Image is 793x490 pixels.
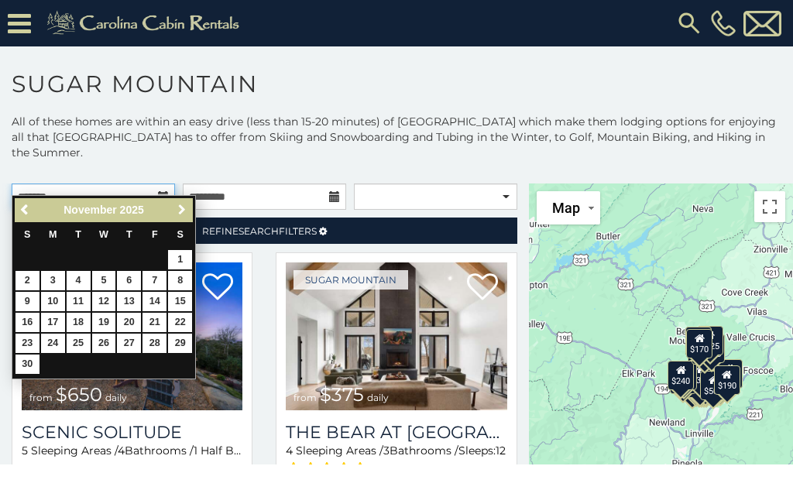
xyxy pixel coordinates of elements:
a: [PHONE_NUMBER] [707,10,740,36]
span: from [29,392,53,403]
a: Next [172,200,191,220]
div: $240 [685,326,712,355]
button: Toggle fullscreen view [754,191,785,222]
span: Previous [19,204,32,216]
a: 20 [117,313,141,332]
span: Wednesday [99,229,108,240]
span: 3 [383,444,390,457]
button: Change map style [537,191,600,224]
span: Saturday [177,229,184,240]
a: The Bear At Sugar Mountain from $375 daily [286,262,506,410]
a: 13 [117,292,141,311]
span: daily [367,392,389,403]
div: Sleeping Areas / Bathrooms / Sleeps: [286,443,506,482]
div: $650 [679,370,705,399]
a: 25 [67,334,91,353]
div: Sleeping Areas / Bathrooms / Sleeps: [22,443,242,482]
span: 12 [496,444,506,457]
div: $190 [714,365,740,395]
a: Add to favorites [467,272,498,304]
a: Scenic Solitude [22,422,242,443]
a: 28 [142,334,166,353]
span: $375 [320,383,364,406]
img: The Bear At Sugar Mountain [286,262,506,410]
a: 2 [15,271,39,290]
span: 4 [286,444,293,457]
a: Sugar Mountain [294,270,408,290]
a: 8 [168,271,192,290]
a: 4 [67,271,91,290]
a: 29 [168,334,192,353]
span: Search [239,225,279,237]
div: $155 [686,368,712,398]
a: 24 [41,334,65,353]
div: $350 [692,335,718,365]
a: 16 [15,313,39,332]
a: Previous [16,200,36,220]
a: 19 [92,313,116,332]
a: 27 [117,334,141,353]
span: 5 [22,444,28,457]
span: November [64,204,116,216]
a: Add to favorites [202,272,233,304]
a: 6 [117,271,141,290]
a: 10 [41,292,65,311]
a: 23 [15,334,39,353]
span: Tuesday [75,229,81,240]
a: RefineSearchFilters [12,218,517,244]
span: 2025 [120,204,144,216]
span: Map [552,200,580,216]
a: The Bear At [GEOGRAPHIC_DATA] [286,422,506,443]
span: from [294,392,317,403]
a: 15 [168,292,192,311]
span: Monday [49,229,57,240]
div: $300 [688,360,715,389]
a: 9 [15,292,39,311]
img: Khaki-logo.png [39,8,252,39]
div: $500 [701,370,727,399]
a: 5 [92,271,116,290]
span: 4 [118,444,125,457]
span: Refine Filters [202,225,317,237]
a: 11 [67,292,91,311]
div: $355 [670,365,696,394]
h3: The Bear At Sugar Mountain [286,422,506,443]
a: 12 [92,292,116,311]
a: 14 [142,292,166,311]
a: 26 [92,334,116,353]
span: Next [176,204,188,216]
a: 7 [142,271,166,290]
div: $125 [699,334,725,363]
span: Sunday [24,229,30,240]
div: $225 [697,325,723,355]
img: search-regular.svg [675,9,703,37]
a: 30 [15,355,39,374]
span: daily [105,392,127,403]
div: $155 [716,358,743,388]
a: 1 [168,250,192,269]
a: 21 [142,313,166,332]
span: 1 Half Baths / [194,444,264,457]
a: 18 [67,313,91,332]
span: $650 [56,383,102,406]
a: 22 [168,313,192,332]
span: (6 reviews) [372,462,442,482]
div: $240 [668,361,695,390]
span: Friday [152,229,158,240]
div: $170 [687,329,713,358]
span: Thursday [126,229,132,240]
a: 17 [41,313,65,332]
a: 3 [41,271,65,290]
